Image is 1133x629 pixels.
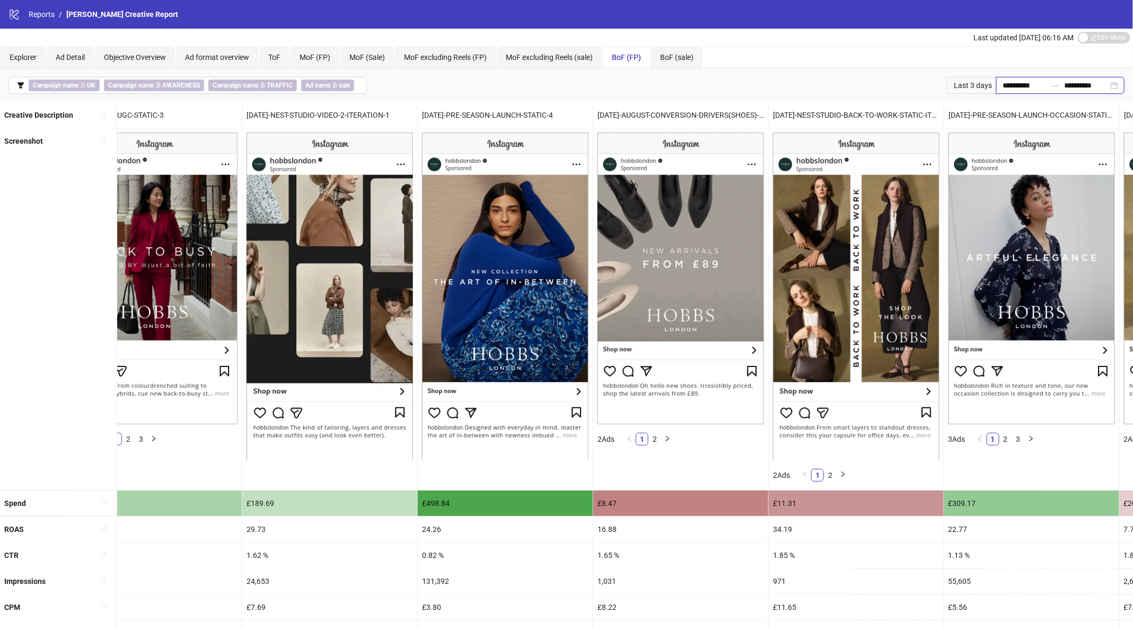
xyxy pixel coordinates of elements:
[122,433,134,445] a: 2
[100,577,108,584] span: sort-ascending
[769,595,944,620] div: £11.65
[100,137,108,145] span: sort-ascending
[242,595,417,620] div: £7.69
[4,499,26,508] b: Spend
[944,543,1119,568] div: 1.13 %
[506,53,593,62] span: MoF excluding Reels (sale)
[247,133,413,460] img: Screenshot 120234220076240624
[660,53,693,62] span: BoF (sale)
[242,569,417,594] div: 24,653
[418,569,593,594] div: 131,392
[649,433,661,445] a: 2
[56,53,85,62] span: Ad Detail
[268,53,280,62] span: ToF
[4,577,46,586] b: Impressions
[104,53,166,62] span: Objective Overview
[4,551,19,560] b: CTR
[4,603,20,611] b: CPM
[29,80,100,91] span: ∋
[67,517,242,542] div: 30.53
[27,8,57,20] a: Reports
[67,569,242,594] div: 43,467
[71,133,238,424] img: Screenshot 120233019826530624
[773,133,939,460] img: Screenshot 120234219958570624
[840,471,846,477] span: right
[404,53,487,62] span: MoF excluding Reels (FP)
[837,469,849,482] li: Next Page
[623,433,636,445] li: Previous Page
[208,80,297,91] span: ∌
[17,82,24,89] span: filter
[977,435,983,442] span: left
[824,469,837,482] li: 2
[802,471,808,477] span: left
[974,433,987,445] li: Previous Page
[598,133,764,424] img: Screenshot 120232673506180624
[623,433,636,445] button: left
[593,491,768,516] div: £8.47
[1028,435,1034,442] span: right
[242,543,417,568] div: 1.62 %
[100,603,108,610] span: sort-ascending
[999,433,1012,445] li: 2
[418,491,593,516] div: £498.84
[837,469,849,482] button: right
[798,469,811,482] li: Previous Page
[636,433,648,445] a: 1
[10,53,37,62] span: Explorer
[1051,81,1060,90] span: swap-right
[8,77,367,94] button: Campaign name ∋ UKCampaign name ∌ AWARENESSCampaign name ∌ TRAFFICAd name ∌ sale
[769,102,944,128] div: [DATE]-NEST-STUDIO-BACK-TO-WORK-STATIC-ITERATION-3
[987,433,999,445] li: 1
[664,435,671,442] span: right
[1025,433,1038,445] button: right
[242,491,417,516] div: £189.69
[1012,433,1025,445] li: 3
[948,133,1115,424] img: Screenshot 120231782086310624
[944,102,1119,128] div: [DATE]-PRE-SEASON-LAUNCH-OCCASION-STATIC-4
[100,499,108,506] span: sort-ascending
[67,595,242,620] div: £5.79
[769,569,944,594] div: 971
[773,471,790,479] span: 2 Ads
[1000,433,1012,445] a: 2
[422,133,589,460] img: Screenshot 120231763419370624
[811,469,824,482] li: 1
[824,469,836,481] a: 2
[213,82,258,89] b: Campaign name
[593,517,768,542] div: 16.88
[636,433,648,445] li: 1
[59,8,62,20] li: /
[593,569,768,594] div: 1,031
[122,433,135,445] li: 2
[973,33,1074,42] span: Last updated [DATE] 06:16 AM
[944,491,1119,516] div: £309.17
[661,433,674,445] button: right
[769,491,944,516] div: £11.31
[648,433,661,445] li: 2
[987,433,999,445] a: 1
[418,595,593,620] div: £3.80
[242,102,417,128] div: [DATE]-NEST-STUDIO-VIDEO-2-ITERATION-1
[67,102,242,128] div: [DATE]-FAITH-UGC-STATIC-3
[162,82,200,89] b: AWARENESS
[1013,433,1024,445] a: 3
[4,111,73,119] b: Creative Description
[944,517,1119,542] div: 22.77
[135,433,147,445] li: 3
[147,433,160,445] li: Next Page
[104,80,204,91] span: ∌
[67,491,242,516] div: £251.52
[4,137,43,145] b: Screenshot
[593,102,768,128] div: [DATE]-AUGUST-CONVERSION-DRIVERS(SHOES)-VID-1
[974,433,987,445] button: left
[418,102,593,128] div: [DATE]-PRE-SEASON-LAUNCH-STATIC-4
[339,82,350,89] b: sale
[418,543,593,568] div: 0.82 %
[1051,81,1060,90] span: to
[812,469,823,481] a: 1
[612,53,641,62] span: BoF (FP)
[947,77,996,94] div: Last 3 days
[301,80,354,91] span: ∌
[100,111,108,119] span: sort-ascending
